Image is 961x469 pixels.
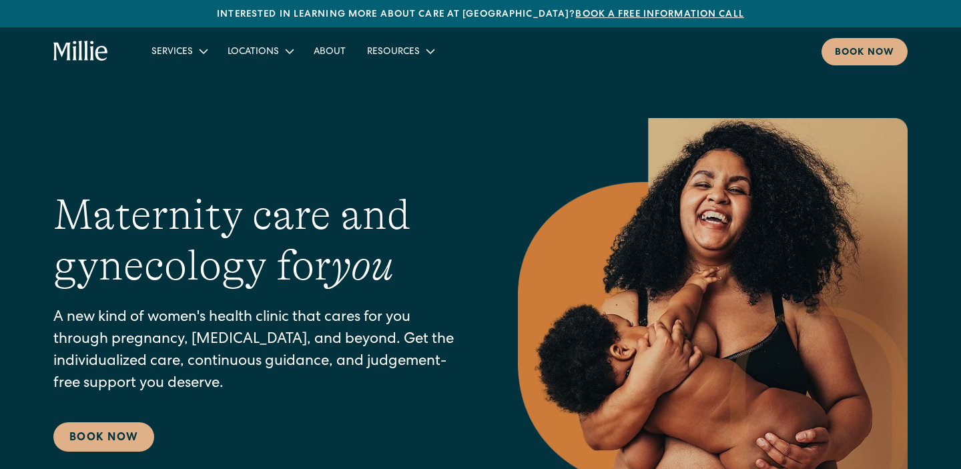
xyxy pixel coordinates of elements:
div: Services [151,45,193,59]
a: Book a free information call [575,10,743,19]
div: Locations [228,45,279,59]
a: About [303,40,356,62]
div: Locations [217,40,303,62]
div: Resources [367,45,420,59]
h1: Maternity care and gynecology for [53,189,464,292]
a: Book Now [53,422,154,452]
div: Book now [835,46,894,60]
em: you [331,242,394,290]
div: Services [141,40,217,62]
a: Book now [822,38,908,65]
p: A new kind of women's health clinic that cares for you through pregnancy, [MEDICAL_DATA], and bey... [53,308,464,396]
a: home [53,41,109,62]
div: Resources [356,40,444,62]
